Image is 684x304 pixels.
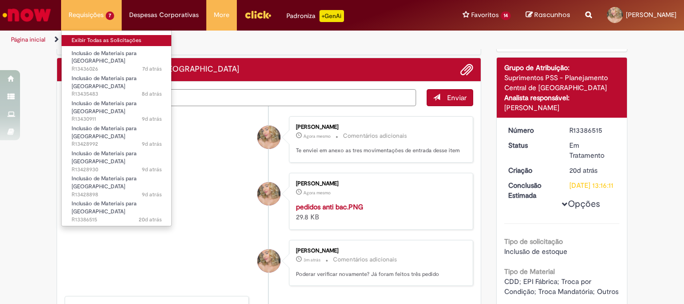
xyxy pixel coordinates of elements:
a: Aberto R13386515 : Inclusão de Materiais para Estoques [62,198,172,220]
p: Poderar verificar novamente? Já foram feitos três pedido [296,270,463,278]
span: [PERSON_NAME] [626,11,676,19]
span: R13430911 [72,115,162,123]
a: Aberto R13428992 : Inclusão de Materiais para Estoques [62,123,172,145]
span: Agora mesmo [303,133,330,139]
div: R13386515 [569,125,616,135]
div: Suprimentos PSS - Planejamento Central de [GEOGRAPHIC_DATA] [504,73,620,93]
span: Inclusão de Materiais para [GEOGRAPHIC_DATA] [72,200,137,215]
a: pedidos anti bac.PNG [296,202,363,211]
b: Tipo de Material [504,267,555,276]
span: Inclusão de estoque [504,247,567,256]
span: Despesas Corporativas [129,10,199,20]
img: ServiceNow [1,5,53,25]
time: 08/08/2025 20:39:54 [569,166,597,175]
span: Inclusão de Materiais para [GEOGRAPHIC_DATA] [72,125,137,140]
span: R13436026 [72,65,162,73]
dt: Criação [501,165,562,175]
div: [PERSON_NAME] [296,181,463,187]
span: 14 [501,12,511,20]
div: Padroniza [286,10,344,22]
small: Comentários adicionais [333,255,397,264]
span: R13428930 [72,166,162,174]
button: Adicionar anexos [460,63,473,76]
ul: Requisições [61,30,172,226]
time: 19/08/2025 14:48:35 [142,140,162,148]
span: 20d atrás [569,166,597,175]
time: 21/08/2025 10:49:33 [142,90,162,98]
div: Grupo de Atribuição: [504,63,620,73]
dt: Número [501,125,562,135]
span: R13428992 [72,140,162,148]
div: [DATE] 13:16:11 [569,180,616,190]
a: Aberto R13436026 : Inclusão de Materiais para Estoques [62,48,172,70]
span: R13386515 [72,216,162,224]
span: 7d atrás [142,65,162,73]
a: Aberto R13428930 : Inclusão de Materiais para Estoques [62,148,172,170]
a: Aberto R13428898 : Inclusão de Materiais para Estoques [62,173,172,195]
div: Anny Karoline de Carvalho Martins [257,126,280,149]
span: Agora mesmo [303,190,330,196]
span: CDD; EPI Fábrica; Troca por Condição; Troca Mandatória; Outros [504,277,618,296]
span: R13435483 [72,90,162,98]
p: Te enviei em anexo as tres movimentações de entrada desse item [296,147,463,155]
span: R13428898 [72,191,162,199]
span: 9d atrás [142,115,162,123]
time: 20/08/2025 08:51:15 [142,115,162,123]
b: Tipo de solicitação [504,237,563,246]
div: 29.8 KB [296,202,463,222]
span: 9d atrás [142,191,162,198]
time: 21/08/2025 12:21:38 [142,65,162,73]
span: 9d atrás [142,140,162,148]
div: Analista responsável: [504,93,620,103]
div: 08/08/2025 20:39:54 [569,165,616,175]
textarea: Digite sua mensagem aqui... [65,89,416,106]
div: Anny Karoline de Carvalho Martins [257,249,280,272]
a: Rascunhos [526,11,570,20]
span: Requisições [69,10,104,20]
div: [PERSON_NAME] [296,248,463,254]
span: 7 [106,12,114,20]
dt: Conclusão Estimada [501,180,562,200]
small: Comentários adicionais [343,132,407,140]
a: Exibir Todas as Solicitações [62,35,172,46]
div: [PERSON_NAME] [504,103,620,113]
button: Enviar [427,89,473,106]
a: Página inicial [11,36,46,44]
span: 9d atrás [142,166,162,173]
span: Enviar [447,93,467,102]
span: Inclusão de Materiais para [GEOGRAPHIC_DATA] [72,150,137,165]
span: 8d atrás [142,90,162,98]
time: 19/08/2025 14:35:44 [142,166,162,173]
p: +GenAi [319,10,344,22]
div: Em Tratamento [569,140,616,160]
span: More [214,10,229,20]
span: Inclusão de Materiais para [GEOGRAPHIC_DATA] [72,50,137,65]
a: Aberto R13435483 : Inclusão de Materiais para Estoques [62,73,172,95]
a: Aberto R13430911 : Inclusão de Materiais para Estoques [62,98,172,120]
span: Rascunhos [534,10,570,20]
time: 19/08/2025 14:30:04 [142,191,162,198]
dt: Status [501,140,562,150]
time: 08/08/2025 20:39:56 [139,216,162,223]
div: [PERSON_NAME] [296,124,463,130]
div: Anny Karoline de Carvalho Martins [257,182,280,205]
span: 20d atrás [139,216,162,223]
span: Inclusão de Materiais para [GEOGRAPHIC_DATA] [72,175,137,190]
time: 28/08/2025 11:14:53 [303,133,330,139]
img: click_logo_yellow_360x200.png [244,7,271,22]
ul: Trilhas de página [8,31,449,49]
span: Favoritos [471,10,499,20]
span: 3m atrás [303,257,320,263]
span: Inclusão de Materiais para [GEOGRAPHIC_DATA] [72,75,137,90]
span: Inclusão de Materiais para [GEOGRAPHIC_DATA] [72,100,137,115]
